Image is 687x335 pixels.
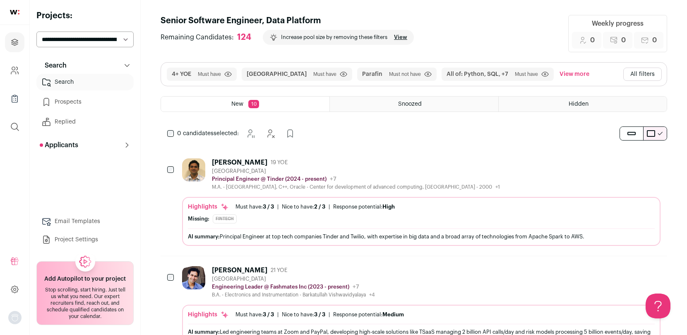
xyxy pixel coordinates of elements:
[235,204,395,210] ul: | |
[212,158,267,167] div: [PERSON_NAME]
[263,204,274,209] span: 3 / 3
[313,71,336,78] span: Must have
[592,19,644,29] div: Weekly progress
[36,231,134,248] a: Project Settings
[36,94,134,110] a: Prospects
[10,10,19,15] img: wellfound-shorthand-0d5821cbd27db2630d0214b213865d53afaa358527fdda9d0ea32b1df1b89c2c.svg
[569,101,589,107] span: Hidden
[36,10,134,22] h2: Projects:
[369,292,375,297] span: +4
[231,101,243,107] span: New
[36,261,134,325] a: Add Autopilot to your project Stop scrolling, start hiring. Just tell us what you need. Our exper...
[8,311,22,324] img: nopic.png
[188,311,229,319] div: Highlights
[42,286,128,320] div: Stop scrolling, start hiring. Just tell us what you need. Our expert recruiters find, reach out, ...
[362,70,382,78] button: Parafin
[8,311,22,324] button: Open dropdown
[242,125,259,142] button: Snooze
[382,312,404,317] span: Medium
[188,216,209,222] div: Missing:
[5,89,24,109] a: Company Lists
[36,74,134,90] a: Search
[282,204,325,210] div: Nice to have:
[161,32,234,42] span: Remaining Candidates:
[262,125,279,142] button: Hide
[398,101,422,107] span: Snoozed
[5,61,24,80] a: Company and ATS Settings
[333,204,395,210] div: Response potential:
[212,291,375,298] div: B.A. - Electronics and Instrumentation - Barkatullah Vishwavidyalaya
[235,311,274,318] div: Must have:
[182,158,661,246] a: [PERSON_NAME] 19 YOE [GEOGRAPHIC_DATA] Principal Engineer @ Tinder (2024 - present) +7 M.A. - [GE...
[212,276,375,282] div: [GEOGRAPHIC_DATA]
[281,34,387,41] p: Increase pool size by removing these filters
[394,34,407,41] a: View
[188,234,220,239] span: AI summary:
[247,70,307,78] button: [GEOGRAPHIC_DATA]
[282,125,298,142] button: Add to Prospects
[172,70,191,78] button: 4+ YOE
[212,176,327,182] p: Principal Engineer @ Tinder (2024 - present)
[314,312,325,317] span: 3 / 3
[36,213,134,230] a: Email Templates
[182,158,205,182] img: 53513c3064efa55f447b25dcf031d3ad4b5066f6c5c04a6f02801a4a001b22bc.jpg
[515,71,538,78] span: Must have
[212,168,500,175] div: [GEOGRAPHIC_DATA]
[213,214,237,223] div: Fintech
[177,129,239,138] span: selected:
[177,131,214,136] span: 0 candidates
[558,68,591,81] button: View more
[212,284,349,290] p: Engineering Leader @ Fashmates Inc (2023 - present)
[646,294,670,318] iframe: Help Scout Beacon - Open
[198,71,221,78] span: Must have
[389,71,421,78] span: Must not have
[212,266,267,274] div: [PERSON_NAME]
[330,176,336,182] span: +7
[248,100,259,108] span: 10
[237,32,251,43] div: 124
[333,311,404,318] div: Response potential:
[188,329,220,335] span: AI summary:
[330,97,498,112] a: Snoozed
[590,35,595,45] span: 0
[382,204,395,209] span: High
[36,57,134,74] button: Search
[271,267,287,274] span: 21 YOE
[40,140,78,150] p: Applicants
[271,159,288,166] span: 19 YOE
[44,275,126,283] h2: Add Autopilot to your project
[36,137,134,153] button: Applicants
[40,61,67,70] p: Search
[623,68,662,81] button: All filters
[447,70,508,78] button: All of: Python, SQL, +7
[652,35,657,45] span: 0
[314,204,325,209] span: 2 / 3
[212,184,500,190] div: M.A. - [GEOGRAPHIC_DATA], C++, Oracle - Center for development of advanced computing, [GEOGRAPHIC...
[621,35,626,45] span: 0
[235,204,274,210] div: Must have:
[188,232,655,241] div: Principal Engineer at top tech companies Tinder and Twilio, with expertise in big data and a broa...
[188,203,229,211] div: Highlights
[495,184,500,189] span: +1
[161,15,414,27] h1: Senior Software Engineer, Data Platform
[353,284,359,290] span: +7
[235,311,404,318] ul: | |
[182,266,205,289] img: 1b31fb719692f2ed7b586761ebafd2e0986e96a205cd205b06fadf8a69642cdc.jpg
[263,312,274,317] span: 3 / 3
[5,32,24,52] a: Projects
[499,97,667,112] a: Hidden
[36,114,134,130] a: Replied
[282,311,325,318] div: Nice to have:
